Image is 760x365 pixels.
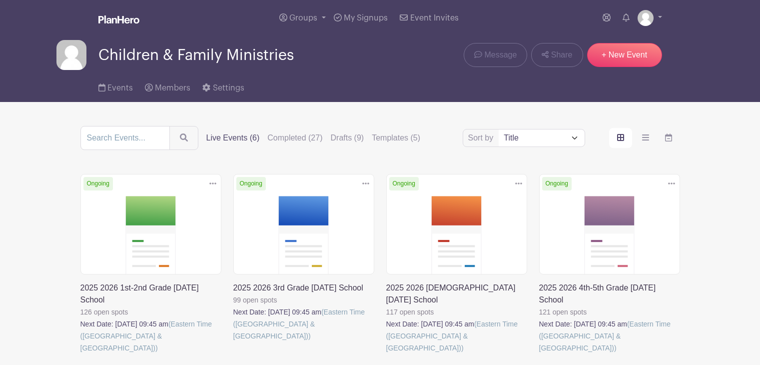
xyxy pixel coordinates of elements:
[202,70,244,102] a: Settings
[56,40,86,70] img: default-ce2991bfa6775e67f084385cd625a349d9dcbb7a52a09fb2fda1e96e2d18dcdb.png
[213,84,244,92] span: Settings
[468,132,497,144] label: Sort by
[609,128,680,148] div: order and view
[344,14,388,22] span: My Signups
[289,14,317,22] span: Groups
[98,70,133,102] a: Events
[551,49,573,61] span: Share
[107,84,133,92] span: Events
[331,132,364,144] label: Drafts (9)
[372,132,420,144] label: Templates (5)
[410,14,459,22] span: Event Invites
[464,43,527,67] a: Message
[145,70,190,102] a: Members
[98,15,139,23] img: logo_white-6c42ec7e38ccf1d336a20a19083b03d10ae64f83f12c07503d8b9e83406b4c7d.svg
[531,43,583,67] a: Share
[267,132,322,144] label: Completed (27)
[206,132,421,144] div: filters
[80,126,170,150] input: Search Events...
[484,49,517,61] span: Message
[155,84,190,92] span: Members
[206,132,260,144] label: Live Events (6)
[638,10,654,26] img: default-ce2991bfa6775e67f084385cd625a349d9dcbb7a52a09fb2fda1e96e2d18dcdb.png
[98,47,294,63] span: Children & Family Ministries
[587,43,662,67] a: + New Event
